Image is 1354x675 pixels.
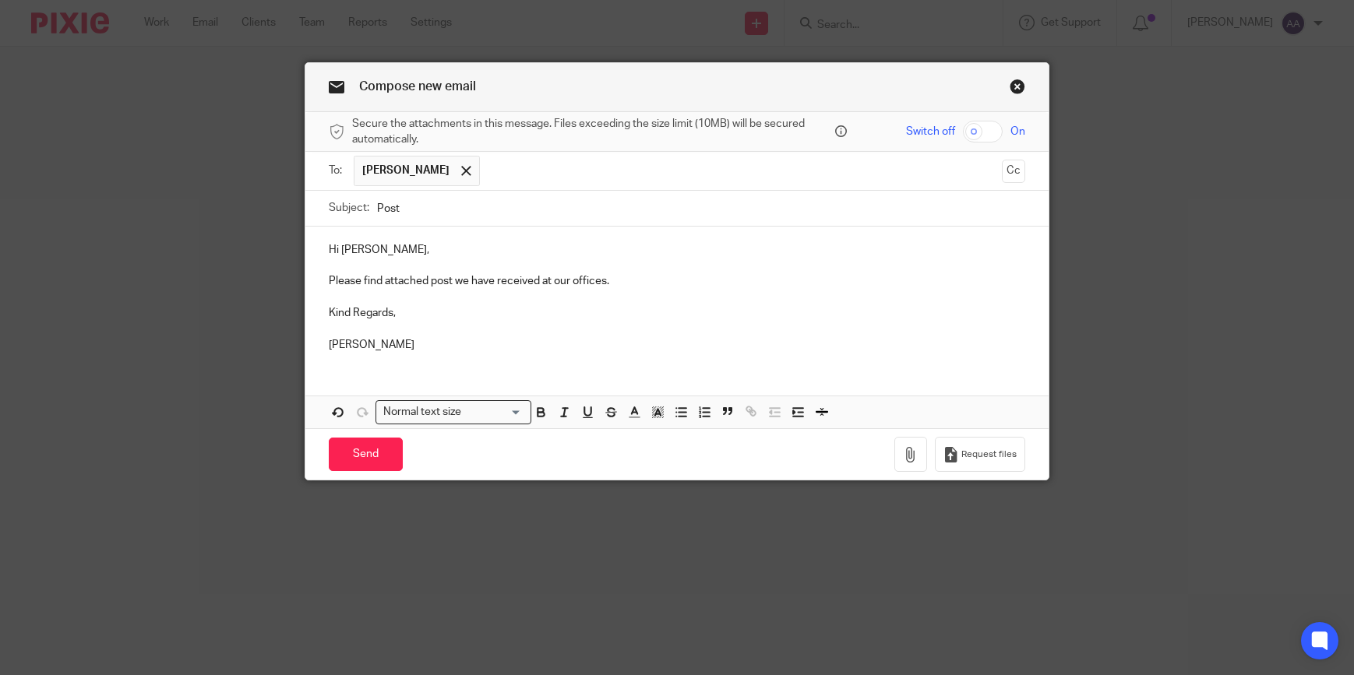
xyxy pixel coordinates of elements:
[376,400,531,424] div: Search for option
[1002,160,1025,183] button: Cc
[329,163,346,178] label: To:
[329,242,1025,258] p: Hi [PERSON_NAME],
[935,437,1025,472] button: Request files
[906,124,955,139] span: Switch off
[329,438,403,471] input: Send
[1010,124,1025,139] span: On
[329,305,1025,321] p: Kind Regards,
[961,448,1017,461] span: Request files
[329,273,1025,289] p: Please find attached post we have received at our offices.
[1010,79,1025,100] a: Close this dialog window
[379,404,464,420] span: Normal text size
[352,116,831,148] span: Secure the attachments in this message. Files exceeding the size limit (10MB) will be secured aut...
[362,163,450,178] span: [PERSON_NAME]
[329,337,1025,353] p: [PERSON_NAME]
[359,80,476,93] span: Compose new email
[466,404,522,420] input: Search for option
[329,200,369,216] label: Subject:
